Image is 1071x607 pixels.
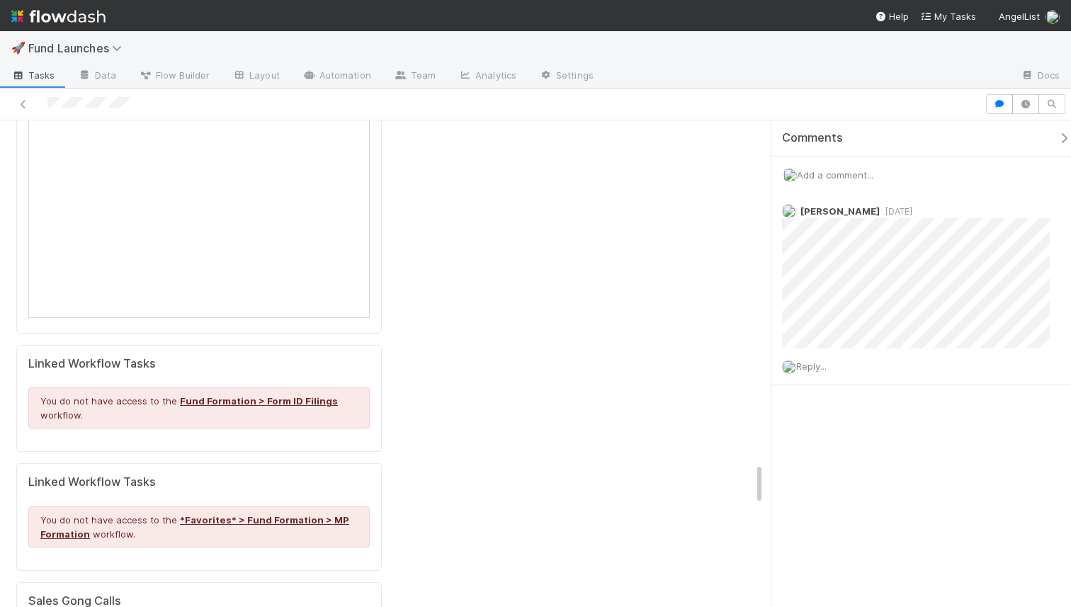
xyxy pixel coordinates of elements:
img: logo-inverted-e16ddd16eac7371096b0.svg [11,4,106,28]
div: You do not have access to the workflow. [28,387,370,429]
span: Flow Builder [139,68,210,82]
span: Add a comment... [797,169,873,181]
a: Flow Builder [127,65,221,88]
span: My Tasks [920,11,976,22]
a: Team [382,65,447,88]
img: avatar_0a9e60f7-03da-485c-bb15-a40c44fcec20.png [783,168,797,182]
span: 🚀 [11,42,25,54]
a: Docs [1009,65,1071,88]
a: My Tasks [920,9,976,23]
span: AngelList [999,11,1040,22]
span: [DATE] [880,206,912,217]
h5: Linked Workflow Tasks [28,475,370,489]
span: Reply... [796,361,827,372]
img: avatar_0a9e60f7-03da-485c-bb15-a40c44fcec20.png [1045,10,1060,24]
span: Tasks [11,68,55,82]
a: *Favorites* > Fund Formation > MP Formation [40,514,349,540]
a: Data [67,65,127,88]
span: Fund Launches [28,41,129,55]
a: Settings [528,65,605,88]
div: Help [875,9,909,23]
a: Analytics [447,65,528,88]
a: Automation [291,65,382,88]
div: You do not have access to the workflow. [28,506,370,548]
img: avatar_0a9e60f7-03da-485c-bb15-a40c44fcec20.png [782,360,796,374]
img: avatar_6177bb6d-328c-44fd-b6eb-4ffceaabafa4.png [782,204,796,218]
a: Fund Formation > Form ID Filings [180,395,338,407]
span: Comments [782,131,843,145]
a: Layout [221,65,291,88]
h5: Linked Workflow Tasks [28,357,370,371]
span: [PERSON_NAME] [800,205,880,217]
